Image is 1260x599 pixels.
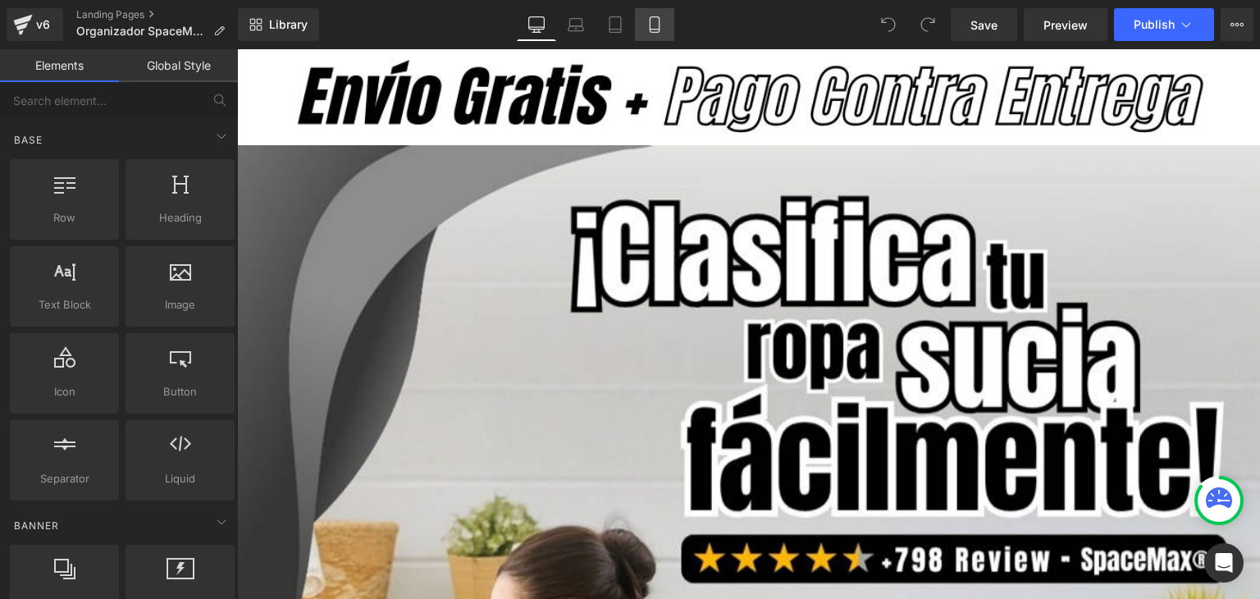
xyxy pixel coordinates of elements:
[1043,16,1088,34] span: Preview
[1221,8,1253,41] button: More
[15,383,114,400] span: Icon
[1114,8,1214,41] button: Publish
[12,518,61,533] span: Banner
[596,8,635,41] a: Tablet
[15,470,114,487] span: Separator
[7,8,63,41] a: v6
[33,14,53,35] div: v6
[556,8,596,41] a: Laptop
[238,8,319,41] a: New Library
[911,8,944,41] button: Redo
[1024,8,1107,41] a: Preview
[130,296,230,313] span: Image
[76,25,207,38] span: Organizador SpaceMax®
[1204,543,1244,583] div: Open Intercom Messenger
[517,8,556,41] a: Desktop
[119,49,238,82] a: Global Style
[15,296,114,313] span: Text Block
[1134,18,1175,31] span: Publish
[130,470,230,487] span: Liquid
[872,8,905,41] button: Undo
[269,17,308,32] span: Library
[130,383,230,400] span: Button
[130,209,230,226] span: Heading
[15,209,114,226] span: Row
[76,8,238,21] a: Landing Pages
[12,132,44,148] span: Base
[970,16,997,34] span: Save
[635,8,674,41] a: Mobile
